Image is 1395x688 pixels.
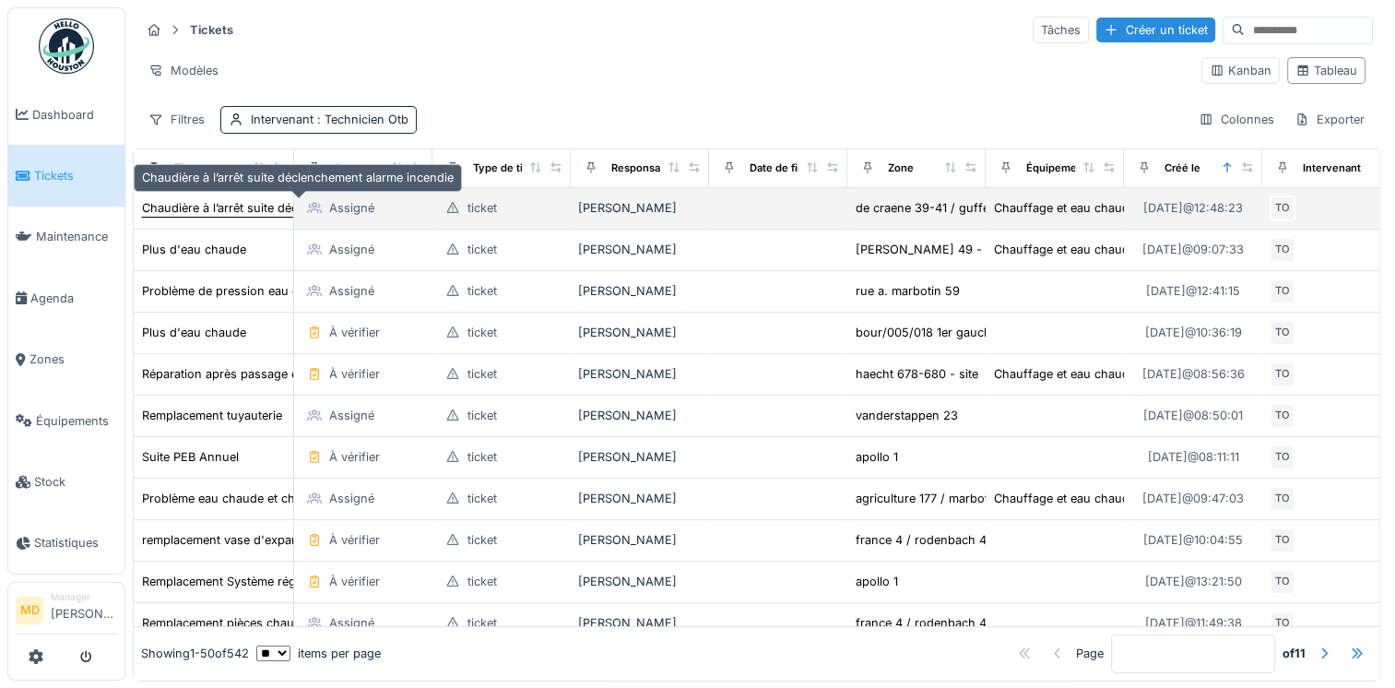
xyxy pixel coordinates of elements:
div: Tableau [1295,62,1357,79]
div: Assigné [329,614,374,632]
span: Maintenance [36,228,117,245]
div: Problème de pression eau et fuite sur le vase d'expansion [142,282,468,300]
div: Chaudière à l’arrêt suite déclenchement alarme incendie [134,164,462,191]
div: ticket [467,241,497,258]
div: [DATE] @ 09:47:03 [1142,490,1244,507]
div: TO [1270,445,1295,470]
div: [DATE] @ 08:50:01 [1143,407,1243,424]
div: [PERSON_NAME] [578,490,702,507]
div: Assigné [329,490,374,507]
div: Créer un ticket [1096,18,1215,42]
div: Page [1076,645,1104,662]
div: vanderstappen 23 [856,407,958,424]
div: ticket [467,282,497,300]
div: À vérifier [329,531,380,549]
div: [PERSON_NAME] 49 - site [856,241,1005,258]
div: rue a. marbotin 59 [856,282,960,300]
div: [DATE] @ 12:48:23 [1143,199,1243,217]
div: Zone [888,160,914,176]
div: [PERSON_NAME] [578,407,702,424]
div: remplacement vase d'expansion, purgeur, robinet de service [142,531,482,549]
div: haecht 678-680 - site [856,365,978,383]
div: items per page [256,645,381,662]
div: Suite PEB Annuel [142,448,239,466]
div: [DATE] @ 13:21:50 [1145,573,1242,590]
div: [PERSON_NAME] [578,241,702,258]
div: TO [1270,279,1295,304]
div: Statut [335,160,364,176]
div: Problème eau chaude et chauffage [142,490,338,507]
div: de craene 39-41 / guffens 37-39 - site [856,199,1073,217]
div: Remplacement tuyauterie [142,407,282,424]
div: Plus d'eau chaude [142,324,246,341]
div: bour/005/018 1er gauche [856,324,998,341]
div: ticket [467,199,497,217]
span: Statistiques [34,534,117,552]
span: Stock [34,473,117,491]
div: [PERSON_NAME] [578,531,702,549]
strong: Tickets [183,21,241,39]
div: [DATE] @ 10:04:55 [1143,531,1243,549]
div: TO [1270,403,1295,429]
div: TO [1270,528,1295,553]
strong: of 11 [1283,645,1306,662]
div: [PERSON_NAME] [578,282,702,300]
div: Titre [174,160,197,176]
a: Tickets [8,145,124,206]
div: TO [1270,196,1295,221]
span: Tickets [34,167,117,184]
div: TO [1270,362,1295,387]
div: Chauffage et eau chaude - [PERSON_NAME] 49 [994,241,1266,258]
div: ticket [467,614,497,632]
div: apollo 1 [856,448,898,466]
div: Assigné [329,199,374,217]
div: [DATE] @ 09:07:33 [1142,241,1244,258]
div: ticket [467,490,497,507]
li: MD [16,597,43,624]
div: À vérifier [329,365,380,383]
div: [PERSON_NAME] [578,324,702,341]
div: Colonnes [1190,106,1283,133]
div: [DATE] @ 08:11:11 [1148,448,1239,466]
div: france 4 / rodenbach 43-45 [856,531,1014,549]
div: Modèles [140,57,227,84]
div: ticket [467,407,497,424]
img: Badge_color-CXgf-gQk.svg [39,18,94,74]
div: TO [1270,320,1295,346]
span: Dashboard [32,106,117,124]
div: ticket [467,573,497,590]
div: ticket [467,531,497,549]
li: [PERSON_NAME] [51,590,117,630]
div: [DATE] @ 08:56:36 [1142,365,1245,383]
div: [PERSON_NAME] [578,448,702,466]
div: [PERSON_NAME] [578,365,702,383]
div: TO [1270,569,1295,595]
div: [DATE] @ 12:41:15 [1146,282,1240,300]
div: [PERSON_NAME] [578,199,702,217]
div: Plus d'eau chaude [142,241,246,258]
div: [DATE] @ 11:49:38 [1145,614,1242,632]
a: Maintenance [8,207,124,267]
a: Équipements [8,390,124,451]
div: Exporter [1286,106,1373,133]
div: [PERSON_NAME] [578,573,702,590]
div: TO [1270,237,1295,263]
div: Filtres [140,106,213,133]
div: Showing 1 - 50 of 542 [141,645,249,662]
div: agriculture 177 / marbotin 58-60 - site [856,490,1070,507]
div: TO [1270,486,1295,512]
div: Équipement [1026,160,1087,176]
a: Stock [8,451,124,512]
span: : Technicien Otb [313,113,408,126]
div: Date de fin prévue [750,160,843,176]
div: Créé le [1164,160,1200,176]
span: Agenda [30,290,117,307]
div: Manager [51,590,117,604]
div: apollo 1 [856,573,898,590]
div: Chauffage et eau chaude - Marbotin 60 [994,490,1218,507]
a: Dashboard [8,84,124,145]
div: Chaudière à l’arrêt suite déclenchement alarme incendie [142,199,454,217]
div: ticket [467,365,497,383]
div: Tâches [1033,17,1089,43]
div: Assigné [329,407,374,424]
